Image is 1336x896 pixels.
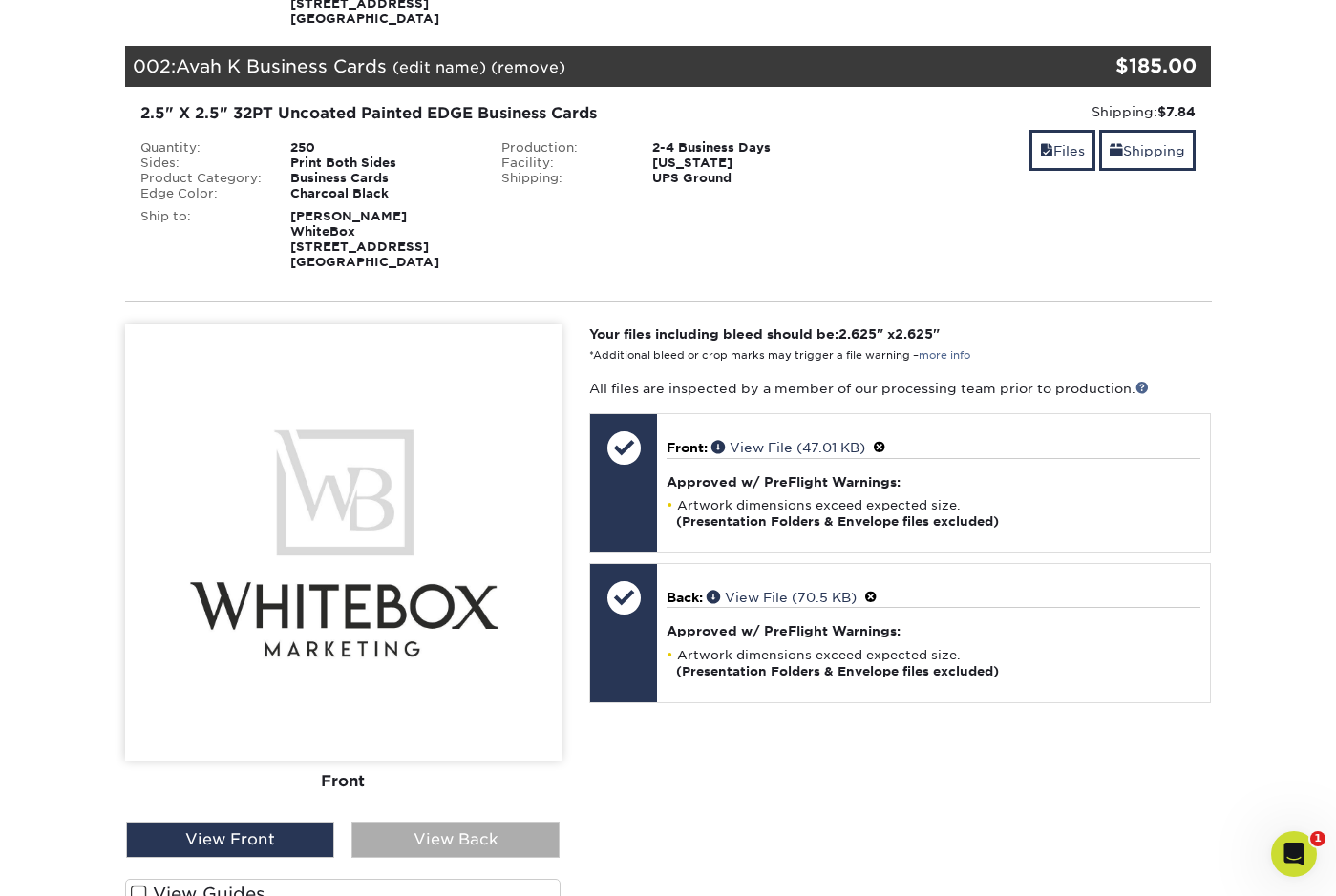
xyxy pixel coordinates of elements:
[125,761,562,802] div: Front
[487,171,638,186] div: Shipping:
[276,171,487,186] div: Business Cards
[707,590,857,605] a: View File (70.5 KB)
[487,156,638,171] div: Facility:
[126,156,277,171] div: Sides:
[638,171,849,186] div: UPS Ground
[491,58,565,76] a: (remove)
[487,140,638,156] div: Production:
[589,349,970,362] small: *Additional bleed or crop marks may trigger a file warning –
[392,58,486,76] a: (edit name)
[1029,130,1095,171] a: Files
[863,102,1197,121] div: Shipping:
[638,156,849,171] div: [US_STATE]
[126,209,277,270] div: Ship to:
[1310,831,1325,846] span: 1
[351,822,560,858] div: View Back
[290,209,439,269] strong: [PERSON_NAME] WhiteBox [STREET_ADDRESS] [GEOGRAPHIC_DATA]
[1040,143,1053,158] span: files
[667,440,708,455] span: Front:
[140,102,835,125] div: 2.5" X 2.5" 32PT Uncoated Painted EDGE Business Cards
[895,326,933,342] span: 2.625
[276,186,487,201] div: Charcoal Black
[1271,831,1317,877] iframe: Intercom live chat
[125,46,1030,88] div: 002:
[1030,52,1198,80] div: $185.00
[1110,143,1123,158] span: shipping
[589,326,940,342] strong: Your files including bleed should be: " x "
[919,349,970,362] a: more info
[676,664,999,678] strong: (Presentation Folders & Envelope files excluded)
[667,623,1200,638] h4: Approved w/ PreFlight Warnings:
[276,140,487,156] div: 250
[126,822,334,858] div: View Front
[667,647,1200,679] li: Artwork dimensions exceed expected size.
[126,186,277,201] div: Edge Color:
[1157,104,1196,119] strong: $7.84
[638,140,849,156] div: 2-4 Business Days
[676,514,999,529] strong: (Presentation Folders & Envelope files excluded)
[276,156,487,171] div: Print Both Sides
[667,590,703,605] span: Back:
[711,440,865,455] a: View File (47.01 KB)
[176,55,387,76] span: Avah K Business Cards
[667,497,1200,530] li: Artwork dimensions exceed expected size.
[1099,130,1196,171] a: Shipping
[126,140,277,156] div: Quantity:
[667,474,1200,490] h4: Approved w/ PreFlight Warnings:
[589,379,1211,398] p: All files are inspected by a member of our processing team prior to production.
[126,171,277,186] div: Product Category:
[838,326,877,342] span: 2.625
